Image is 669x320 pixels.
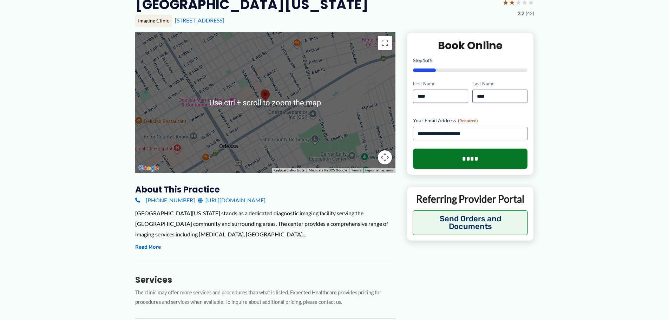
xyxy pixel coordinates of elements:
[413,117,528,124] label: Your Email Address
[351,168,361,172] a: Terms (opens in new tab)
[413,192,528,205] p: Referring Provider Portal
[274,168,304,173] button: Keyboard shortcuts
[135,274,395,285] h3: Services
[413,80,468,87] label: First Name
[458,118,478,123] span: (Required)
[135,15,172,27] div: Imaging Clinic
[365,168,393,172] a: Report a map error
[135,184,395,195] h3: About this practice
[135,195,195,205] a: [PHONE_NUMBER]
[413,39,528,52] h2: Book Online
[430,57,433,63] span: 5
[137,164,160,173] img: Google
[422,57,425,63] span: 1
[518,9,524,18] span: 2.2
[135,288,395,307] p: The clinic may offer more services and procedures than what is listed. Expected Healthcare provid...
[198,195,265,205] a: [URL][DOMAIN_NAME]
[378,36,392,50] button: Toggle fullscreen view
[309,168,347,172] span: Map data ©2025 Google
[137,164,160,173] a: Open this area in Google Maps (opens a new window)
[175,17,224,24] a: [STREET_ADDRESS]
[472,80,527,87] label: Last Name
[378,150,392,164] button: Map camera controls
[413,210,528,235] button: Send Orders and Documents
[413,58,528,63] p: Step of
[526,9,534,18] span: (42)
[135,208,395,239] div: [GEOGRAPHIC_DATA][US_STATE] stands as a dedicated diagnostic imaging facility serving the [GEOGRA...
[135,243,161,252] button: Read More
